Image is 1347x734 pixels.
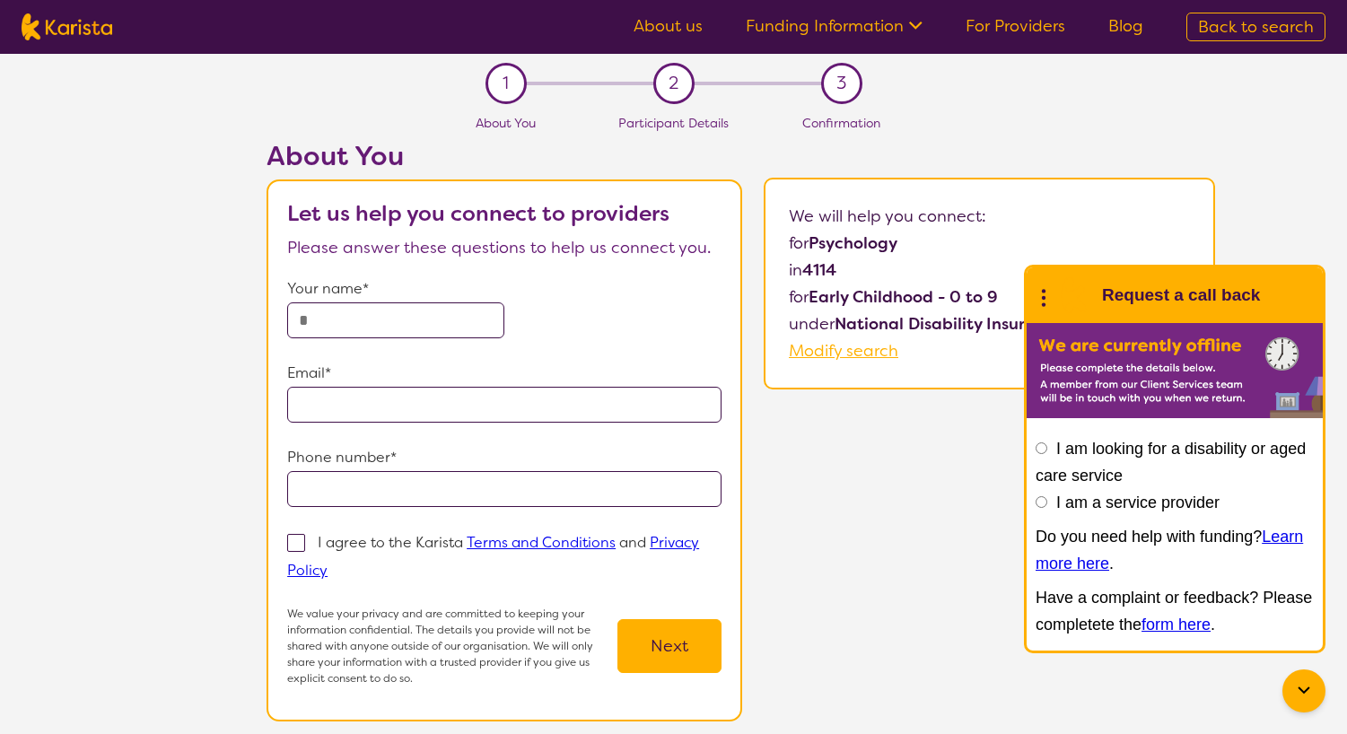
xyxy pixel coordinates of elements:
a: For Providers [966,15,1065,37]
span: Confirmation [802,115,880,131]
b: Psychology [809,232,897,254]
img: Karista [1055,277,1091,313]
img: Karista logo [22,13,112,40]
p: Do you need help with funding? . [1036,523,1314,577]
a: Blog [1108,15,1143,37]
span: 2 [669,70,678,97]
a: About us [634,15,703,37]
p: in [789,257,1190,284]
a: form here [1141,616,1211,634]
b: National Disability Insurance Scheme (NDIS) [835,313,1186,335]
span: About You [476,115,536,131]
p: I agree to the Karista and [287,533,699,580]
button: Next [617,619,722,673]
b: 4114 [802,259,836,281]
span: 3 [836,70,846,97]
p: for [789,230,1190,257]
span: Participant Details [618,115,729,131]
p: Email* [287,360,722,387]
p: Have a complaint or feedback? Please completete the . [1036,584,1314,638]
h2: About You [267,140,742,172]
b: Let us help you connect to providers [287,199,669,228]
p: Your name* [287,275,722,302]
p: We value your privacy and are committed to keeping your information confidential. The details you... [287,606,617,686]
label: I am looking for a disability or aged care service [1036,440,1306,485]
a: Back to search [1186,13,1325,41]
p: Please answer these questions to help us connect you. [287,234,722,261]
p: for [789,284,1190,310]
p: We will help you connect: [789,203,1190,230]
span: 1 [503,70,509,97]
p: under . [789,310,1190,337]
b: Early Childhood - 0 to 9 [809,286,998,308]
h1: Request a call back [1102,282,1260,309]
img: Karista offline chat form to request call back [1027,323,1323,418]
a: Funding Information [746,15,923,37]
span: Back to search [1198,16,1314,38]
a: Modify search [789,340,898,362]
a: Terms and Conditions [467,533,616,552]
label: I am a service provider [1056,494,1220,511]
p: Phone number* [287,444,722,471]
